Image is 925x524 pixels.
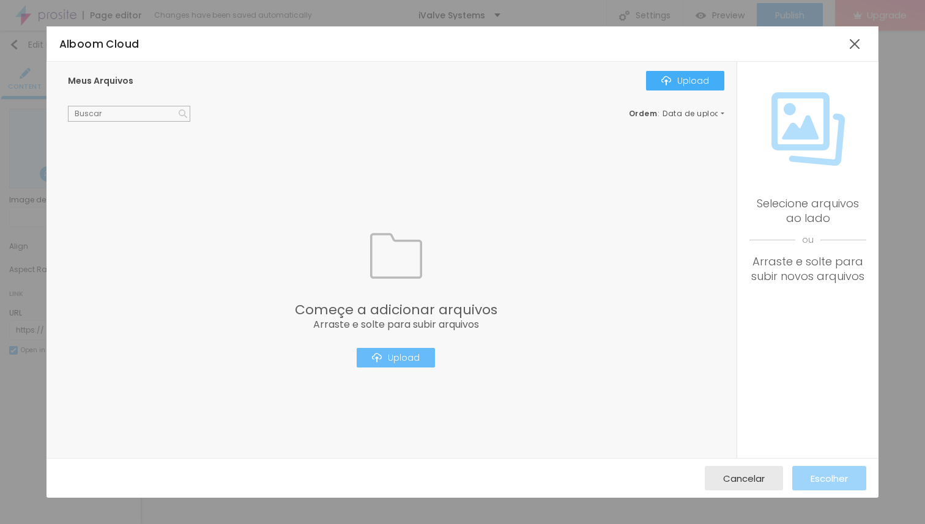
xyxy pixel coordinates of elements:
span: Cancelar [723,473,765,484]
img: Icone [179,109,187,118]
span: Arraste e solte para subir arquivos [295,320,497,330]
span: Alboom Cloud [59,37,139,51]
img: Icone [370,230,422,282]
span: Ordem [629,108,658,119]
span: Meus Arquivos [68,75,133,87]
button: IconeUpload [646,71,724,90]
div: Upload [372,353,420,363]
img: Icone [372,353,382,363]
img: Icone [661,76,671,86]
div: Selecione arquivos ao lado Arraste e solte para subir novos arquivos [749,196,866,284]
button: Cancelar [705,466,783,490]
div: : [629,110,724,117]
span: Escolher [811,473,848,484]
span: Data de upload [663,110,726,117]
div: Upload [661,76,709,86]
img: Icone [771,92,845,166]
span: Começe a adicionar arquivos [295,303,497,317]
input: Buscar [68,106,190,122]
button: Escolher [792,466,866,490]
span: ou [749,226,866,254]
button: IconeUpload [357,348,435,367]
